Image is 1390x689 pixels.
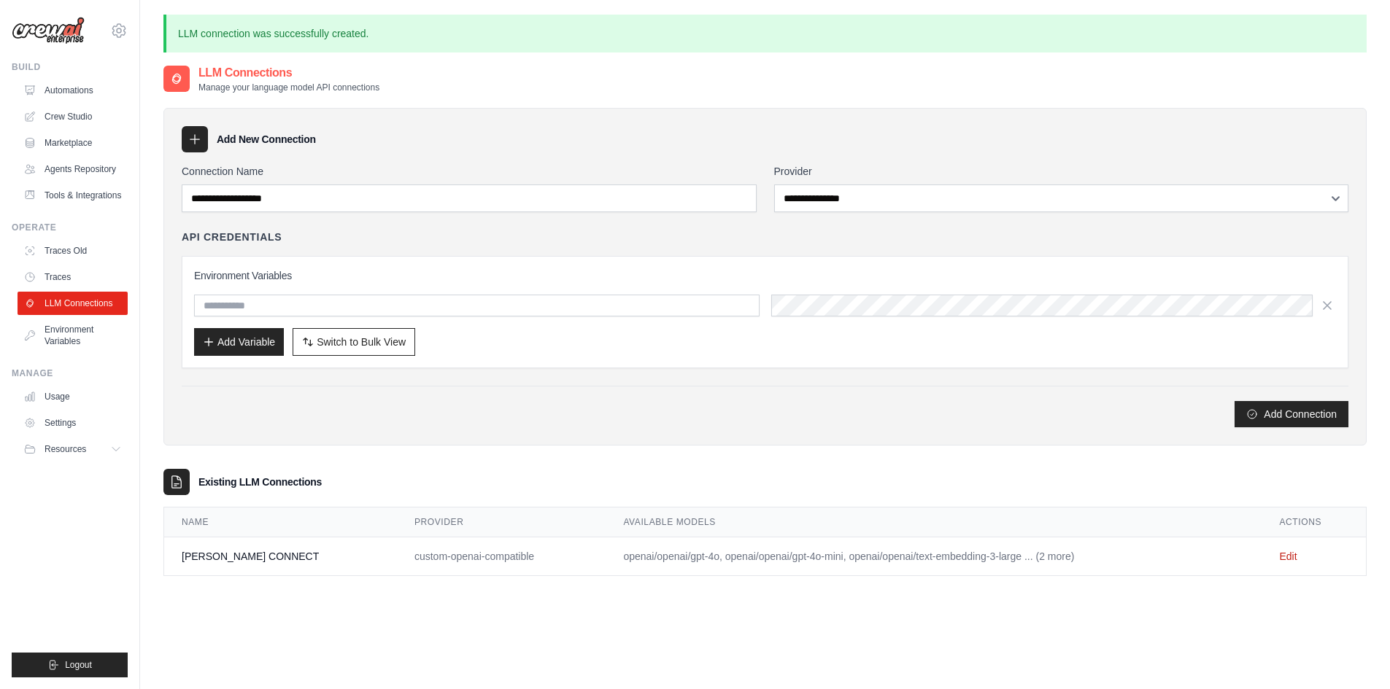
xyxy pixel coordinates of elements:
img: Logo [12,17,85,44]
span: Logout [65,659,92,671]
a: Agents Repository [18,157,128,181]
div: Operate [12,222,128,233]
button: Resources [18,437,128,461]
a: Automations [18,79,128,102]
h2: LLM Connections [198,64,379,82]
a: Environment Variables [18,318,128,353]
span: Resources [45,443,86,455]
a: Traces Old [18,239,128,262]
button: Add Connection [1235,401,1348,427]
a: Settings [18,411,128,435]
h3: Environment Variables [194,268,1336,283]
p: Manage your language model API connections [198,82,379,93]
div: Manage [12,367,128,379]
h3: Add New Connection [217,132,316,147]
a: Usage [18,385,128,408]
td: custom-openai-compatible [397,537,606,576]
a: LLM Connections [18,292,128,315]
button: Logout [12,653,128,677]
a: Crew Studio [18,105,128,128]
div: Build [12,61,128,73]
td: [PERSON_NAME] CONNECT [164,537,397,576]
button: Switch to Bulk View [293,328,415,356]
label: Provider [774,164,1349,179]
a: Traces [18,265,128,289]
span: Switch to Bulk View [317,335,406,349]
h3: Existing LLM Connections [198,475,322,489]
th: Actions [1262,507,1366,537]
th: Provider [397,507,606,537]
td: openai/openai/gpt-4o, openai/openai/gpt-4o-mini, openai/openai/text-embedding-3-large ... (2 more) [606,537,1262,576]
label: Connection Name [182,164,757,179]
th: Available Models [606,507,1262,537]
a: Edit [1279,550,1297,562]
h4: API Credentials [182,230,282,244]
p: LLM connection was successfully created. [163,15,1367,52]
a: Marketplace [18,131,128,155]
th: Name [164,507,397,537]
a: Tools & Integrations [18,184,128,207]
button: Add Variable [194,328,284,356]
